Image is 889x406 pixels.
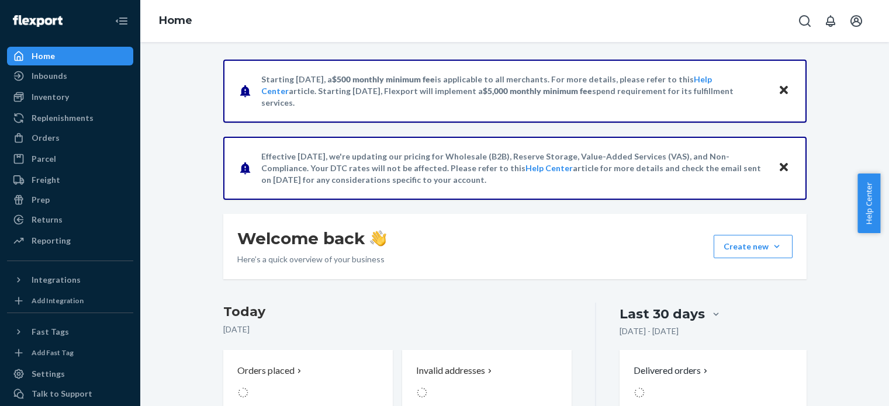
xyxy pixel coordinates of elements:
p: [DATE] - [DATE] [620,325,679,337]
button: Close Navigation [110,9,133,33]
p: Orders placed [237,364,295,377]
a: Home [7,47,133,65]
div: Inventory [32,91,69,103]
p: [DATE] [223,324,572,335]
button: Close [776,82,791,99]
a: Freight [7,171,133,189]
a: Add Fast Tag [7,346,133,360]
p: Effective [DATE], we're updating our pricing for Wholesale (B2B), Reserve Storage, Value-Added Se... [261,151,767,186]
img: Flexport logo [13,15,63,27]
button: Open Search Box [793,9,817,33]
a: Home [159,14,192,27]
a: Prep [7,190,133,209]
a: Inventory [7,88,133,106]
div: Prep [32,194,50,206]
button: Delivered orders [634,364,710,377]
div: Freight [32,174,60,186]
div: Returns [32,214,63,225]
a: Replenishments [7,109,133,127]
p: Invalid addresses [416,364,485,377]
a: Settings [7,365,133,383]
h1: Welcome back [237,228,386,249]
div: Reporting [32,235,71,247]
a: Help Center [525,163,573,173]
div: Add Integration [32,296,84,306]
button: Fast Tags [7,322,133,341]
button: Integrations [7,270,133,289]
a: Inbounds [7,67,133,85]
a: Talk to Support [7,384,133,403]
a: Parcel [7,150,133,168]
h3: Today [223,303,572,321]
div: Add Fast Tag [32,348,74,358]
button: Help Center [857,173,880,233]
img: hand-wave emoji [370,230,386,247]
button: Create new [714,235,793,258]
a: Returns [7,210,133,229]
div: Inbounds [32,70,67,82]
a: Add Integration [7,294,133,308]
div: Last 30 days [620,305,705,323]
div: Fast Tags [32,326,69,338]
a: Reporting [7,231,133,250]
div: Home [32,50,55,62]
button: Open account menu [845,9,868,33]
div: Parcel [32,153,56,165]
p: Here’s a quick overview of your business [237,254,386,265]
div: Orders [32,132,60,144]
p: Starting [DATE], a is applicable to all merchants. For more details, please refer to this article... [261,74,767,109]
div: Talk to Support [32,388,92,400]
button: Close [776,159,791,176]
div: Integrations [32,274,81,286]
ol: breadcrumbs [150,4,202,38]
span: $500 monthly minimum fee [332,74,435,84]
button: Open notifications [819,9,842,33]
div: Settings [32,368,65,380]
span: $5,000 monthly minimum fee [483,86,592,96]
div: Replenishments [32,112,94,124]
a: Orders [7,129,133,147]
